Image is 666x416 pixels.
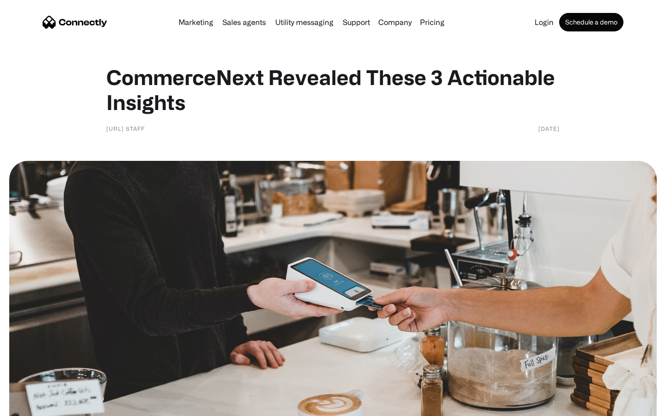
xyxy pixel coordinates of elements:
[175,18,217,26] a: Marketing
[378,16,412,29] div: Company
[9,400,55,413] aside: Language selected: English
[106,65,560,115] h1: CommerceNext Revealed These 3 Actionable Insights
[106,124,145,133] div: [URL] Staff
[339,18,374,26] a: Support
[416,18,448,26] a: Pricing
[538,124,560,133] div: [DATE]
[559,13,623,31] a: Schedule a demo
[531,18,557,26] a: Login
[219,18,270,26] a: Sales agents
[18,400,55,413] ul: Language list
[271,18,337,26] a: Utility messaging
